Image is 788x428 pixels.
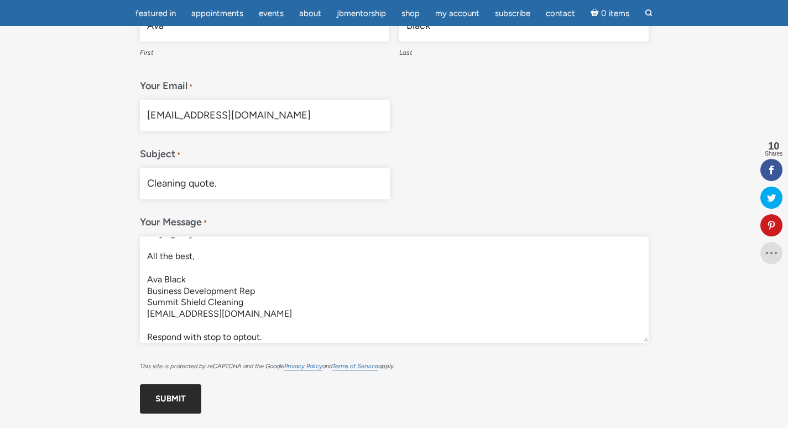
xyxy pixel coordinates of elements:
a: Privacy Policy [284,363,322,370]
span: 10 [765,141,782,151]
span: Events [259,8,284,18]
span: Subscribe [495,8,530,18]
a: About [293,3,328,24]
label: First [140,42,389,61]
label: Your Message [140,208,207,232]
a: Subscribe [488,3,537,24]
span: JBMentorship [337,8,386,18]
span: Shares [765,151,782,157]
a: featured in [129,3,182,24]
span: 0 items [601,9,629,18]
a: My Account [429,3,486,24]
span: My Account [435,8,479,18]
i: Cart [591,8,601,18]
a: JBMentorship [330,3,393,24]
a: Terms of Service [332,363,378,370]
span: Shop [401,8,420,18]
span: featured in [135,8,176,18]
input: Submit [140,384,201,414]
label: Last [399,42,649,61]
a: Cart0 items [584,2,636,24]
a: Appointments [185,3,250,24]
a: Contact [539,3,582,24]
label: Your Email [140,72,192,96]
span: This site is protected by reCAPTCHA and the Google and apply. [140,363,395,370]
span: About [299,8,321,18]
span: Appointments [191,8,243,18]
a: Shop [395,3,426,24]
label: Subject [140,140,180,164]
a: Events [252,3,290,24]
span: Contact [546,8,575,18]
